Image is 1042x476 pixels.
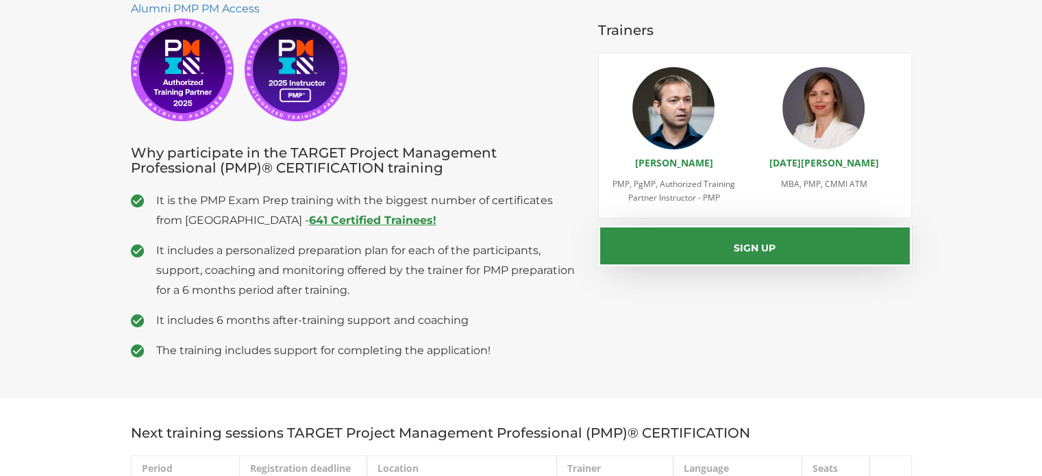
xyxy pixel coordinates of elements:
[612,178,735,203] span: PMP, PgMP, Authorized Training Partner Instructor - PMP
[598,225,912,266] button: Sign up
[769,156,878,169] a: [DATE][PERSON_NAME]
[131,425,912,440] h3: Next training sessions TARGET Project Management Professional (PMP)® CERTIFICATION
[131,2,260,15] a: Alumni PMP PM Access
[309,214,436,227] a: 641 Certified Trainees!
[598,23,912,38] h3: Trainers
[156,340,578,360] span: The training includes support for completing the application!
[131,145,578,175] h3: Why participate in the TARGET Project Management Professional (PMP)® CERTIFICATION training
[780,178,867,190] span: MBA, PMP, CMMI ATM
[156,240,578,300] span: It includes a personalized preparation plan for each of the participants, support, coaching and m...
[156,190,578,230] span: It is the PMP Exam Prep training with the biggest number of certificates from [GEOGRAPHIC_DATA] -
[634,156,712,169] a: [PERSON_NAME]
[156,310,578,330] span: It includes 6 months after-training support and coaching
